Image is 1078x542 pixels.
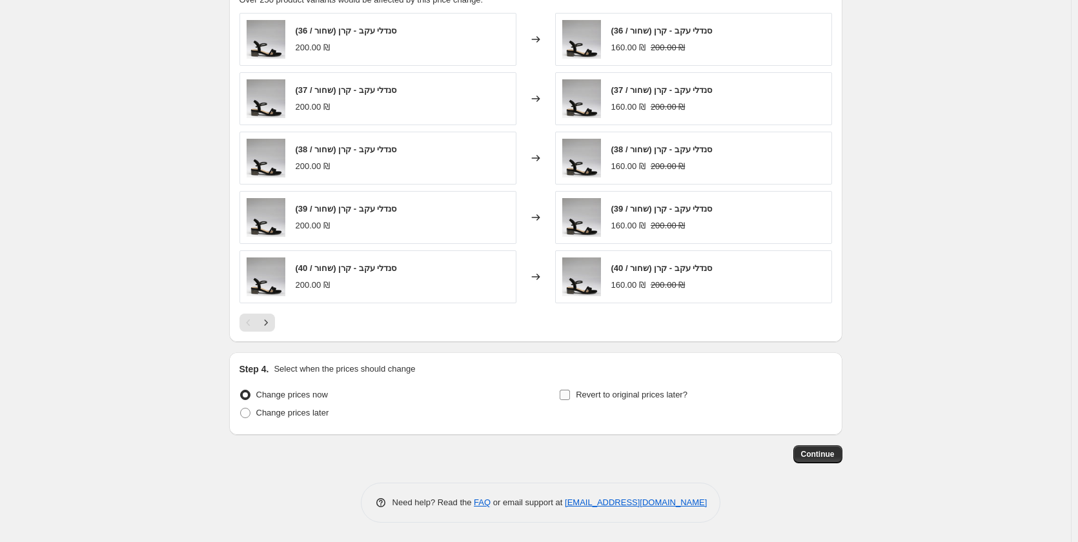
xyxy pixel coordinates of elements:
p: Select when the prices should change [274,363,415,376]
nav: Pagination [239,314,275,332]
div: 160.00 ₪ [611,160,646,173]
span: סנדלי עקב - קרן (שחור / 37) [611,85,713,95]
span: סנדלי עקב - קרן (שחור / 38) [296,145,397,154]
img: 114040001_1-2_80x.webp [247,198,285,237]
div: 160.00 ₪ [611,41,646,54]
img: 114040001_1-2_80x.webp [247,257,285,296]
span: Revert to original prices later? [576,390,687,399]
span: סנדלי עקב - קרן (שחור / 39) [296,204,397,214]
strike: 200.00 ₪ [651,160,685,173]
a: [EMAIL_ADDRESS][DOMAIN_NAME] [565,497,707,507]
img: 114040001_1-2_80x.webp [247,79,285,118]
img: 114040001_1-2_80x.webp [562,20,601,59]
strike: 200.00 ₪ [651,219,685,232]
span: סנדלי עקב - קרן (שחור / 36) [611,26,713,35]
div: 200.00 ₪ [296,160,330,173]
button: Next [257,314,275,332]
div: 200.00 ₪ [296,279,330,292]
span: סנדלי עקב - קרן (שחור / 40) [611,263,713,273]
strike: 200.00 ₪ [651,101,685,114]
span: סנדלי עקב - קרן (שחור / 40) [296,263,397,273]
div: 160.00 ₪ [611,219,646,232]
span: Change prices now [256,390,328,399]
img: 114040001_1-2_80x.webp [247,139,285,177]
img: 114040001_1-2_80x.webp [562,79,601,118]
img: 114040001_1-2_80x.webp [247,20,285,59]
span: סנדלי עקב - קרן (שחור / 39) [611,204,713,214]
h2: Step 4. [239,363,269,376]
span: סנדלי עקב - קרן (שחור / 38) [611,145,713,154]
span: סנדלי עקב - קרן (שחור / 37) [296,85,397,95]
div: 200.00 ₪ [296,219,330,232]
div: 200.00 ₪ [296,41,330,54]
button: Continue [793,445,842,463]
div: 160.00 ₪ [611,279,646,292]
img: 114040001_1-2_80x.webp [562,139,601,177]
img: 114040001_1-2_80x.webp [562,198,601,237]
span: סנדלי עקב - קרן (שחור / 36) [296,26,397,35]
strike: 200.00 ₪ [651,41,685,54]
div: 160.00 ₪ [611,101,646,114]
div: 200.00 ₪ [296,101,330,114]
span: Need help? Read the [392,497,474,507]
a: FAQ [474,497,491,507]
span: Change prices later [256,408,329,417]
span: Continue [801,449,835,459]
img: 114040001_1-2_80x.webp [562,257,601,296]
strike: 200.00 ₪ [651,279,685,292]
span: or email support at [491,497,565,507]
